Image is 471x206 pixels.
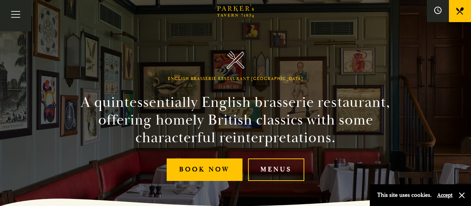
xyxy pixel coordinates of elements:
[227,51,245,69] img: Parker's Tavern Brasserie Cambridge
[248,158,304,181] a: Menus
[168,76,303,81] h1: English Brasserie Restaurant [GEOGRAPHIC_DATA]
[68,94,403,147] h2: A quintessentially English brasserie restaurant, offering homely British classics with some chara...
[458,192,465,199] button: Close and accept
[167,158,242,181] a: Book Now
[377,190,432,200] p: This site uses cookies.
[437,192,453,199] button: Accept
